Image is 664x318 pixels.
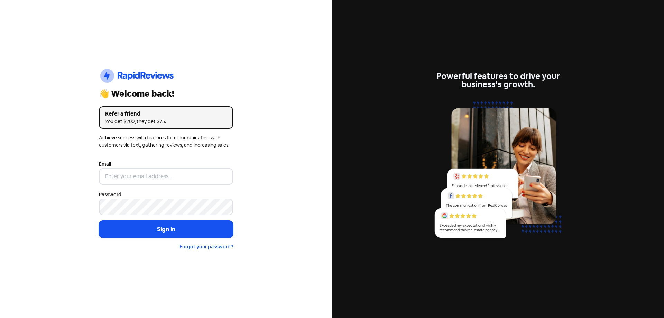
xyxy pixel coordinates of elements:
[431,72,565,89] div: Powerful features to drive your business's growth.
[105,118,227,125] div: You get $200, they get $75.
[431,97,565,246] img: reviews
[99,168,233,185] input: Enter your email address...
[99,221,233,238] button: Sign in
[99,191,121,198] label: Password
[105,110,227,118] div: Refer a friend
[99,90,233,98] div: 👋 Welcome back!
[179,244,233,250] a: Forgot your password?
[99,134,233,149] div: Achieve success with features for communicating with customers via text, gathering reviews, and i...
[99,161,111,168] label: Email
